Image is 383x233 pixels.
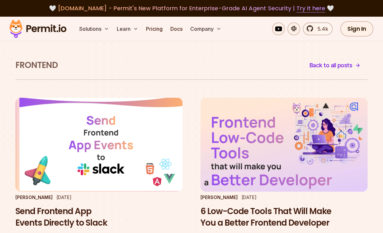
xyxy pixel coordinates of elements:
button: Company [188,22,224,35]
button: Learn [114,22,141,35]
img: Send Frontend App Events Directly to Slack [15,98,183,192]
span: 5.4k [314,25,328,33]
a: Back to all posts [302,58,368,73]
a: Docs [168,22,185,35]
a: Pricing [143,22,165,35]
span: [DOMAIN_NAME] - Permit's New Platform for Enterprise-Grade AI Agent Security | [58,4,325,12]
span: Back to all posts [310,61,353,70]
h3: 6 Low-Code Tools That Will Make You a Better Frontend Developer [200,206,368,229]
p: [PERSON_NAME] [200,194,238,201]
img: 6 Low-Code Tools That Will Make You a Better Frontend Developer [200,98,368,192]
h3: Send Frontend App Events Directly to Slack [15,206,183,229]
time: [DATE] [242,195,257,200]
p: [PERSON_NAME] [15,194,53,201]
a: Sign In [340,21,373,37]
time: [DATE] [56,195,72,200]
a: Try it here [296,4,325,12]
button: Solutions [77,22,112,35]
h1: Frontend [15,60,58,71]
img: Permit logo [6,18,69,40]
div: 🤍 🤍 [15,4,368,13]
a: 5.4k [303,22,333,35]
